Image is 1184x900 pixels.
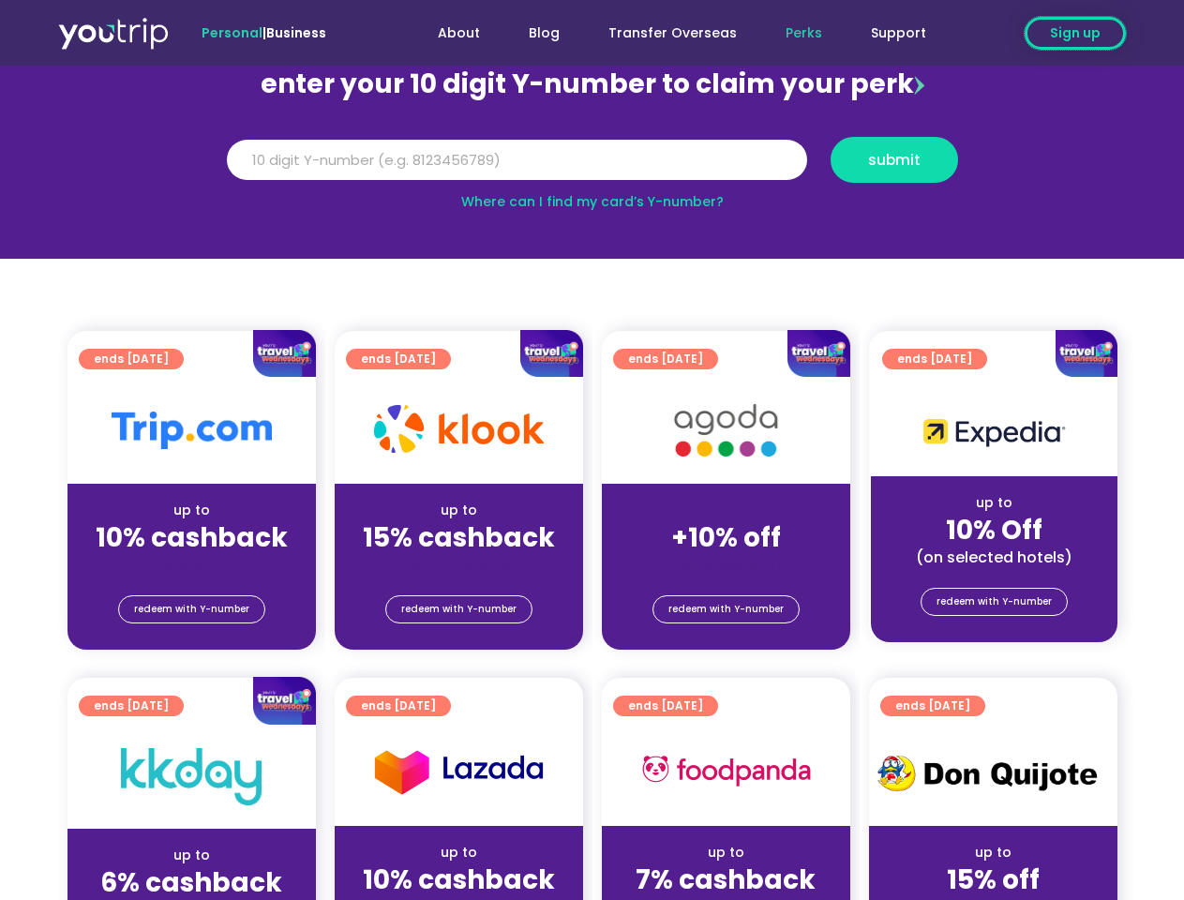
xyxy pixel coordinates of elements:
[921,588,1068,616] a: redeem with Y-number
[227,137,958,197] form: Y Number
[831,137,958,183] button: submit
[413,16,504,51] a: About
[946,512,1042,548] strong: 10% Off
[628,696,703,716] span: ends [DATE]
[350,843,568,862] div: up to
[652,595,800,623] a: redeem with Y-number
[82,555,301,575] div: (for stays only)
[504,16,584,51] a: Blog
[868,153,921,167] span: submit
[361,696,436,716] span: ends [DATE]
[613,696,718,716] a: ends [DATE]
[895,696,970,716] span: ends [DATE]
[617,843,835,862] div: up to
[82,846,301,865] div: up to
[671,519,781,556] strong: +10% off
[202,23,326,42] span: |
[1050,23,1101,43] span: Sign up
[668,596,784,622] span: redeem with Y-number
[761,16,847,51] a: Perks
[884,843,1102,862] div: up to
[363,519,555,556] strong: 15% cashback
[217,60,967,109] div: enter your 10 digit Y-number to claim your perk
[385,595,532,623] a: redeem with Y-number
[401,596,517,622] span: redeem with Y-number
[134,596,249,622] span: redeem with Y-number
[377,16,951,51] nav: Menu
[346,696,451,716] a: ends [DATE]
[118,595,265,623] a: redeem with Y-number
[886,493,1102,513] div: up to
[847,16,951,51] a: Support
[227,140,807,181] input: 10 digit Y-number (e.g. 8123456789)
[96,519,288,556] strong: 10% cashback
[363,862,555,898] strong: 10% cashback
[461,192,724,211] a: Where can I find my card’s Y-number?
[1025,17,1126,50] a: Sign up
[266,23,326,42] a: Business
[202,23,262,42] span: Personal
[886,547,1102,567] div: (on selected hotels)
[617,555,835,575] div: (for stays only)
[880,696,985,716] a: ends [DATE]
[709,501,743,519] span: up to
[350,501,568,520] div: up to
[350,555,568,575] div: (for stays only)
[947,862,1040,898] strong: 15% off
[937,589,1052,615] span: redeem with Y-number
[82,501,301,520] div: up to
[584,16,761,51] a: Transfer Overseas
[636,862,816,898] strong: 7% cashback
